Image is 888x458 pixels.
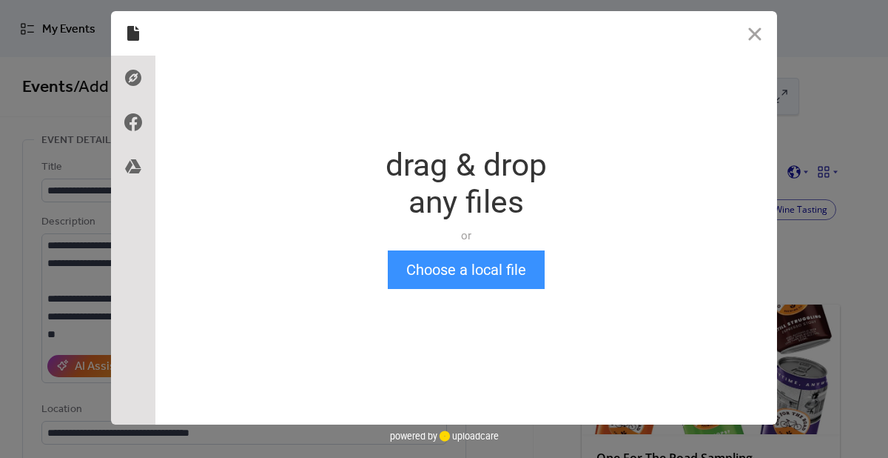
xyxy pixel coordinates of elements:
div: Google Drive [111,145,155,189]
div: Facebook [111,100,155,145]
button: Close [733,11,777,56]
div: powered by [390,425,499,447]
div: drag & drop any files [386,147,547,221]
button: Choose a local file [388,250,545,289]
div: or [386,228,547,243]
div: Direct Link [111,56,155,100]
a: uploadcare [437,431,499,442]
div: Local Files [111,11,155,56]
